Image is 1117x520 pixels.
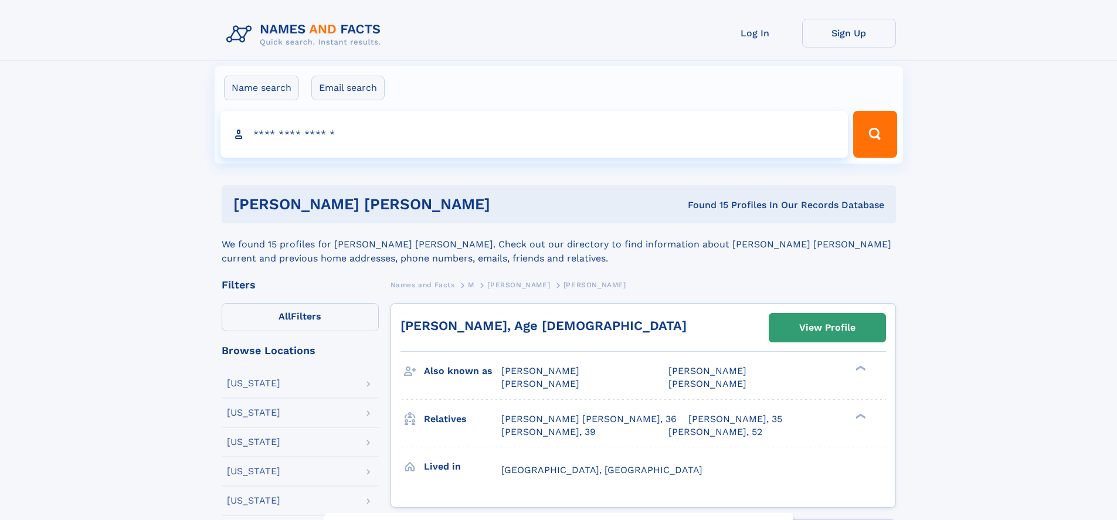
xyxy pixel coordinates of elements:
[688,413,782,426] a: [PERSON_NAME], 35
[222,345,379,356] div: Browse Locations
[853,365,867,372] div: ❯
[708,19,802,47] a: Log In
[233,197,589,212] h1: [PERSON_NAME] [PERSON_NAME]
[400,318,687,333] a: [PERSON_NAME], Age [DEMOGRAPHIC_DATA]
[769,314,885,342] a: View Profile
[501,413,677,426] a: [PERSON_NAME] [PERSON_NAME], 36
[487,277,550,292] a: [PERSON_NAME]
[802,19,896,47] a: Sign Up
[589,199,884,212] div: Found 15 Profiles In Our Records Database
[222,303,379,331] label: Filters
[391,277,455,292] a: Names and Facts
[222,280,379,290] div: Filters
[501,426,596,439] a: [PERSON_NAME], 39
[799,314,855,341] div: View Profile
[424,361,501,381] h3: Also known as
[224,76,299,100] label: Name search
[227,379,280,388] div: [US_STATE]
[468,277,474,292] a: M
[227,467,280,476] div: [US_STATE]
[311,76,385,100] label: Email search
[668,378,746,389] span: [PERSON_NAME]
[563,281,626,289] span: [PERSON_NAME]
[227,408,280,417] div: [US_STATE]
[424,457,501,477] h3: Lived in
[501,378,579,389] span: [PERSON_NAME]
[222,223,896,266] div: We found 15 profiles for [PERSON_NAME] [PERSON_NAME]. Check out our directory to find information...
[227,437,280,447] div: [US_STATE]
[668,426,762,439] a: [PERSON_NAME], 52
[279,311,291,322] span: All
[501,464,702,475] span: [GEOGRAPHIC_DATA], [GEOGRAPHIC_DATA]
[668,365,746,376] span: [PERSON_NAME]
[222,19,391,50] img: Logo Names and Facts
[487,281,550,289] span: [PERSON_NAME]
[220,111,848,158] input: search input
[424,409,501,429] h3: Relatives
[501,365,579,376] span: [PERSON_NAME]
[853,111,897,158] button: Search Button
[227,496,280,505] div: [US_STATE]
[853,412,867,420] div: ❯
[468,281,474,289] span: M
